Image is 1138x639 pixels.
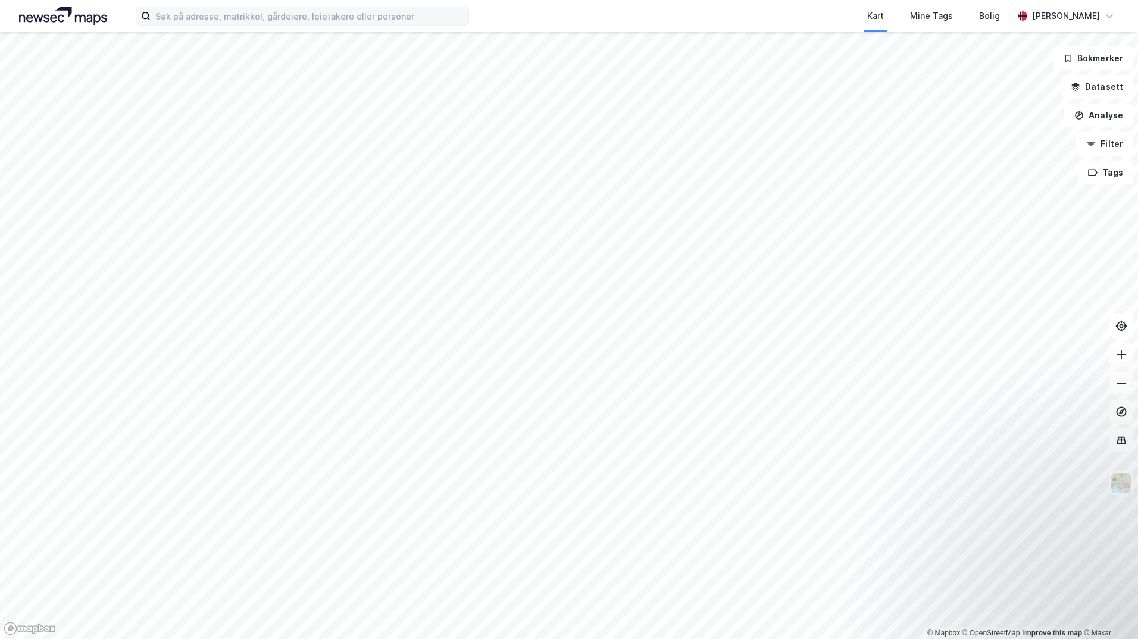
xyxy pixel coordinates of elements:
input: Søk på adresse, matrikkel, gårdeiere, leietakere eller personer [151,7,468,25]
iframe: Chat Widget [1078,582,1138,639]
img: logo.a4113a55bc3d86da70a041830d287a7e.svg [19,7,107,25]
div: Bolig [979,9,1000,23]
div: Mine Tags [910,9,953,23]
div: Kart [867,9,884,23]
div: [PERSON_NAME] [1032,9,1100,23]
